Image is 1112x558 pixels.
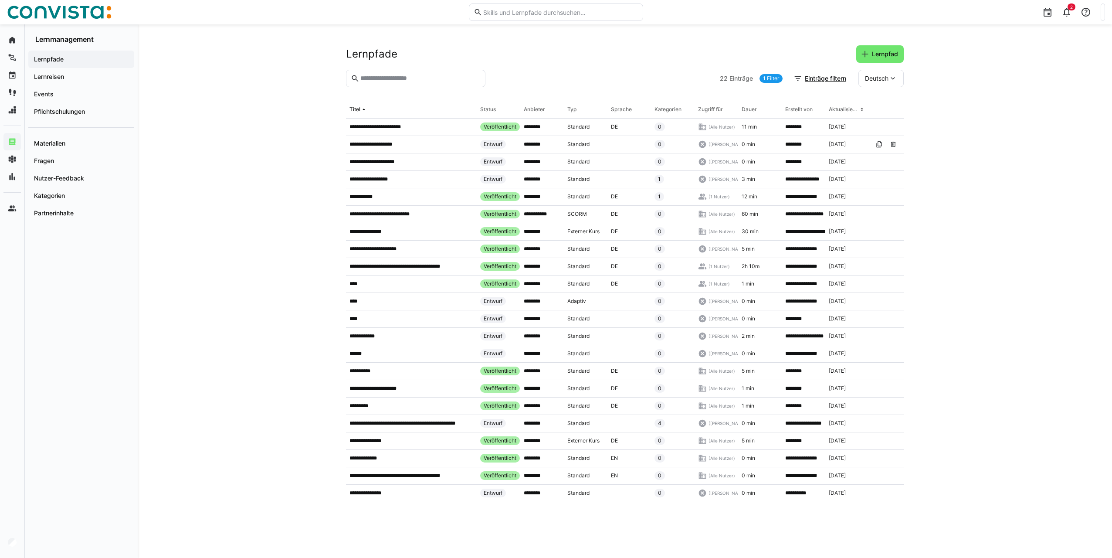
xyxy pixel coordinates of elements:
span: ([PERSON_NAME]) [709,350,748,357]
span: Veröffentlicht [484,263,516,270]
span: EN [611,455,618,462]
span: Veröffentlicht [484,280,516,287]
span: Veröffentlicht [484,472,516,479]
span: (Alle Nutzer) [709,473,735,479]
span: ([PERSON_NAME]) [709,246,748,252]
span: Entwurf [484,298,502,305]
span: 0 [658,228,661,235]
div: Titel [349,106,360,113]
span: [DATE] [829,455,846,462]
span: Standard [567,158,590,165]
span: 0 min [742,158,755,165]
span: 0 [658,333,661,340]
span: Entwurf [484,158,502,165]
span: ([PERSON_NAME]) [709,298,748,304]
span: Standard [567,263,590,270]
span: Veröffentlicht [484,402,516,409]
span: ([PERSON_NAME]) [709,420,748,426]
span: 0 min [742,350,755,357]
span: 1 min [742,280,754,287]
span: 30 min [742,228,759,235]
span: (Alle Nutzer) [709,385,735,391]
span: Einträge [729,74,753,83]
span: DE [611,193,618,200]
span: [DATE] [829,367,846,374]
span: Veröffentlicht [484,385,516,392]
span: 1 [658,193,661,200]
span: Veröffentlicht [484,211,516,218]
span: (Alle Nutzer) [709,403,735,409]
span: [DATE] [829,228,846,235]
span: [DATE] [829,402,846,409]
div: Aktualisiert am [829,106,858,113]
span: 3 min [742,176,755,183]
span: Veröffentlicht [484,437,516,444]
span: 0 [658,315,661,322]
span: 0 min [742,455,755,462]
span: DE [611,280,618,287]
span: 0 [658,490,661,497]
span: 0 [658,298,661,305]
span: (Alle Nutzer) [709,124,735,130]
span: 0 [658,385,661,392]
span: Standard [567,350,590,357]
span: [DATE] [829,245,846,252]
button: Lernpfad [856,45,904,63]
span: Veröffentlicht [484,228,516,235]
span: Standard [567,193,590,200]
span: 0 min [742,420,755,427]
span: Veröffentlicht [484,455,516,462]
span: 12 min [742,193,757,200]
span: 0 [658,455,661,462]
span: 0 min [742,141,755,148]
span: Entwurf [484,176,502,183]
div: Anbieter [524,106,545,113]
span: DE [611,228,618,235]
span: 0 min [742,472,755,479]
span: [DATE] [829,176,846,183]
span: 1 [658,176,661,183]
span: (Alle Nutzer) [709,438,735,444]
span: Standard [567,333,590,340]
span: Entwurf [484,315,502,322]
span: [DATE] [829,420,846,427]
div: Typ [567,106,576,113]
span: DE [611,402,618,409]
span: 0 min [742,298,755,305]
span: 5 min [742,245,755,252]
span: Einträge filtern [803,74,848,83]
span: [DATE] [829,211,846,218]
span: Externer Kurs [567,437,600,444]
span: 1 min [742,385,754,392]
span: 5 min [742,437,755,444]
span: [DATE] [829,437,846,444]
span: [DATE] [829,280,846,287]
span: (1 Nutzer) [709,263,730,269]
span: Deutsch [865,74,888,83]
span: Standard [567,141,590,148]
span: ([PERSON_NAME]) [709,490,748,496]
span: Standard [567,472,590,479]
span: (Alle Nutzer) [709,228,735,235]
span: [DATE] [829,350,846,357]
span: [DATE] [829,193,846,200]
span: Veröffentlicht [484,245,516,252]
span: Standard [567,367,590,374]
span: Entwurf [484,420,502,427]
span: [DATE] [829,490,846,497]
span: ([PERSON_NAME]) [709,176,748,182]
span: [DATE] [829,385,846,392]
span: 1 min [742,402,754,409]
span: 0 [658,402,661,409]
span: 0 [658,367,661,374]
span: DE [611,367,618,374]
div: Zugriff für [698,106,723,113]
span: Standard [567,455,590,462]
span: 0 [658,472,661,479]
span: DE [611,385,618,392]
span: ([PERSON_NAME]) [709,316,748,322]
span: 0 min [742,490,755,497]
span: Veröffentlicht [484,123,516,130]
span: Standard [567,280,590,287]
span: Standard [567,315,590,322]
